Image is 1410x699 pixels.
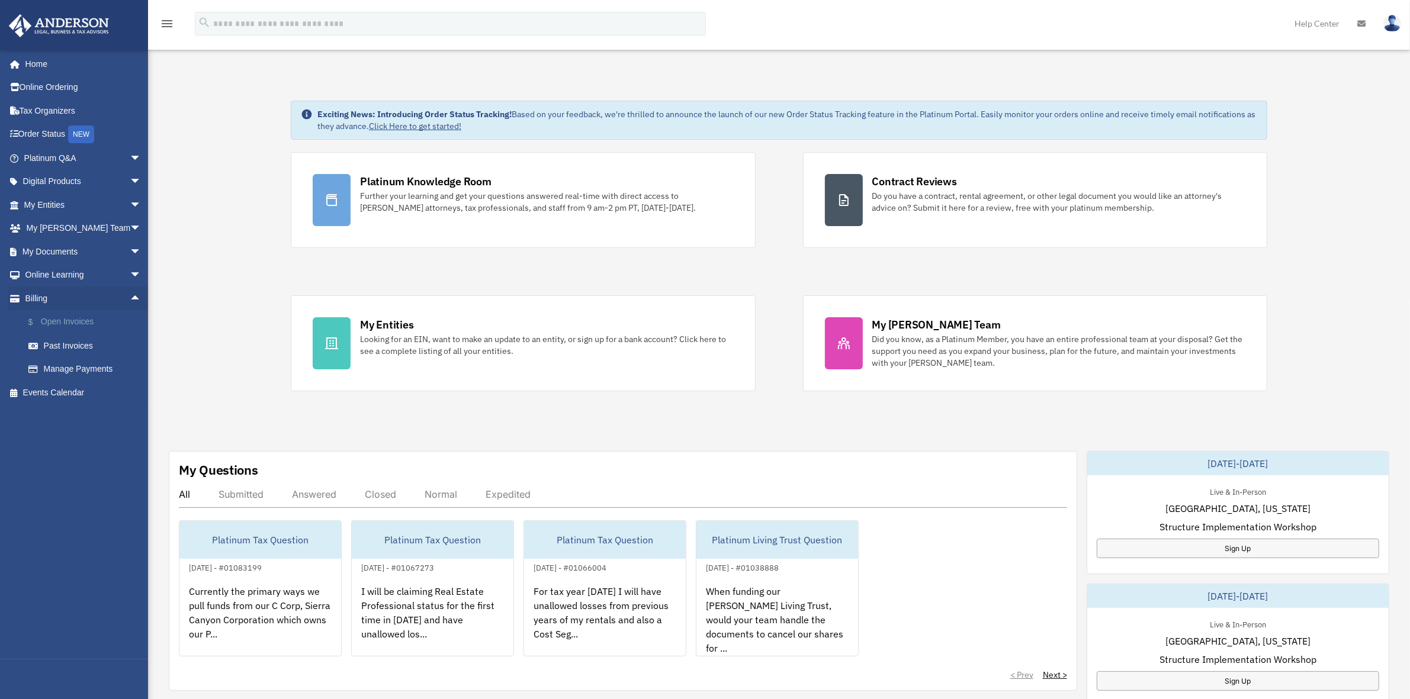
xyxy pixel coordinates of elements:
span: arrow_drop_down [130,146,153,170]
a: Home [8,52,153,76]
div: Normal [425,488,457,500]
span: arrow_drop_down [130,170,153,194]
div: I will be claiming Real Estate Professional status for the first time in [DATE] and have unallowe... [352,575,513,667]
div: Answered [292,488,336,500]
div: My Questions [179,461,258,479]
div: Contract Reviews [872,174,957,189]
div: Looking for an EIN, want to make an update to an entity, or sign up for a bank account? Click her... [360,333,733,357]
a: Platinum Knowledge Room Further your learning and get your questions answered real-time with dire... [291,152,755,248]
a: Digital Productsarrow_drop_down [8,170,159,194]
div: [DATE]-[DATE] [1087,452,1389,475]
div: Did you know, as a Platinum Member, you have an entire professional team at your disposal? Get th... [872,333,1245,369]
a: Platinum Tax Question[DATE] - #01067273I will be claiming Real Estate Professional status for the... [351,520,514,656]
div: When funding our [PERSON_NAME] Living Trust, would your team handle the documents to cancel our s... [696,575,858,667]
a: Online Ordering [8,76,159,99]
i: menu [160,17,174,31]
a: Next > [1043,669,1067,681]
a: Billingarrow_drop_up [8,286,159,310]
a: Platinum Tax Question[DATE] - #01083199Currently the primary ways we pull funds from our C Corp, ... [179,520,342,656]
div: All [179,488,190,500]
a: My [PERSON_NAME] Teamarrow_drop_down [8,217,159,240]
div: Platinum Knowledge Room [360,174,492,189]
a: Click Here to get started! [369,121,461,131]
a: Events Calendar [8,381,159,404]
a: My Documentsarrow_drop_down [8,240,159,263]
a: Platinum Q&Aarrow_drop_down [8,146,159,170]
img: User Pic [1383,15,1401,32]
div: My [PERSON_NAME] Team [872,317,1001,332]
div: Further your learning and get your questions answered real-time with direct access to [PERSON_NAM... [360,190,733,214]
div: Closed [365,488,396,500]
a: Contract Reviews Do you have a contract, rental agreement, or other legal document you would like... [803,152,1267,248]
div: Platinum Tax Question [179,521,341,559]
div: Do you have a contract, rental agreement, or other legal document you would like an attorney's ad... [872,190,1245,214]
i: search [198,16,211,29]
div: [DATE] - #01066004 [524,561,616,573]
img: Anderson Advisors Platinum Portal [5,14,113,37]
span: arrow_drop_down [130,240,153,264]
div: Platinum Tax Question [524,521,686,559]
a: menu [160,21,174,31]
a: Platinum Living Trust Question[DATE] - #01038888When funding our [PERSON_NAME] Living Trust, woul... [696,520,859,656]
a: Sign Up [1097,539,1379,558]
strong: Exciting News: Introducing Order Status Tracking! [317,109,512,120]
a: My Entitiesarrow_drop_down [8,193,159,217]
div: My Entities [360,317,413,332]
div: [DATE] - #01083199 [179,561,271,573]
a: My Entities Looking for an EIN, want to make an update to an entity, or sign up for a bank accoun... [291,295,755,391]
div: Platinum Tax Question [352,521,513,559]
div: Submitted [219,488,264,500]
div: Currently the primary ways we pull funds from our C Corp, Sierra Canyon Corporation which owns ou... [179,575,341,667]
div: NEW [68,125,94,143]
span: [GEOGRAPHIC_DATA], [US_STATE] [1165,501,1311,516]
span: arrow_drop_up [130,286,153,311]
a: $Open Invoices [17,310,159,334]
div: For tax year [DATE] I will have unallowed losses from previous years of my rentals and also a Cos... [524,575,686,667]
div: Live & In-Person [1200,485,1276,497]
a: Platinum Tax Question[DATE] - #01066004For tax year [DATE] I will have unallowed losses from prev... [523,520,686,656]
a: Online Learningarrow_drop_down [8,263,159,287]
div: [DATE] - #01038888 [696,561,788,573]
div: [DATE]-[DATE] [1087,584,1389,608]
div: Expedited [486,488,531,500]
a: Tax Organizers [8,99,159,123]
a: My [PERSON_NAME] Team Did you know, as a Platinum Member, you have an entire professional team at... [803,295,1267,391]
a: Manage Payments [17,357,159,381]
a: Past Invoices [17,334,159,357]
a: Order StatusNEW [8,123,159,147]
a: Sign Up [1097,671,1379,691]
span: arrow_drop_down [130,193,153,217]
span: Structure Implementation Workshop [1160,520,1316,534]
span: arrow_drop_down [130,263,153,288]
span: $ [35,315,41,330]
span: Structure Implementation Workshop [1160,652,1316,666]
div: Based on your feedback, we're thrilled to announce the launch of our new Order Status Tracking fe... [317,108,1257,132]
div: Platinum Living Trust Question [696,521,858,559]
div: Live & In-Person [1200,617,1276,630]
div: [DATE] - #01067273 [352,561,444,573]
span: [GEOGRAPHIC_DATA], [US_STATE] [1165,634,1311,648]
span: arrow_drop_down [130,217,153,241]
